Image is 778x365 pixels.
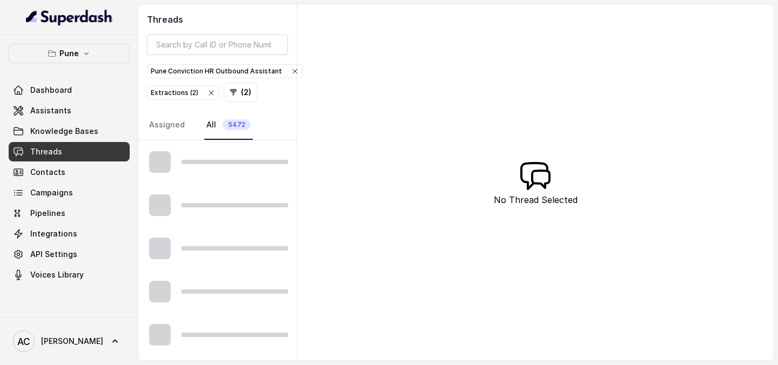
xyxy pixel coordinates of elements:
[30,167,65,178] span: Contacts
[41,336,103,347] span: [PERSON_NAME]
[59,47,79,60] p: Pune
[30,126,98,137] span: Knowledge Bases
[151,66,299,77] div: Pune Conviction HR Outbound Assistant
[30,269,84,280] span: Voices Library
[9,44,130,63] button: Pune
[224,83,258,102] button: (2)
[147,111,288,140] nav: Tabs
[30,187,73,198] span: Campaigns
[147,86,219,100] button: Extractions (2)
[9,204,130,223] a: Pipelines
[30,249,77,260] span: API Settings
[30,146,62,157] span: Threads
[30,208,65,219] span: Pipelines
[26,9,113,26] img: light.svg
[9,121,130,141] a: Knowledge Bases
[151,87,216,98] div: Extractions ( 2 )
[9,163,130,182] a: Contacts
[147,35,288,55] input: Search by Call ID or Phone Number
[30,85,72,96] span: Dashboard
[147,64,303,78] button: Pune Conviction HR Outbound Assistant
[223,119,251,130] span: 5472
[147,111,187,140] a: Assigned
[9,80,130,100] a: Dashboard
[17,336,30,347] text: AC
[494,193,578,206] p: No Thread Selected
[9,101,130,120] a: Assistants
[9,142,130,161] a: Threads
[9,245,130,264] a: API Settings
[147,13,288,26] h2: Threads
[9,265,130,285] a: Voices Library
[9,183,130,202] a: Campaigns
[204,111,253,140] a: All5472
[30,228,77,239] span: Integrations
[9,224,130,244] a: Integrations
[9,326,130,356] a: [PERSON_NAME]
[30,105,71,116] span: Assistants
